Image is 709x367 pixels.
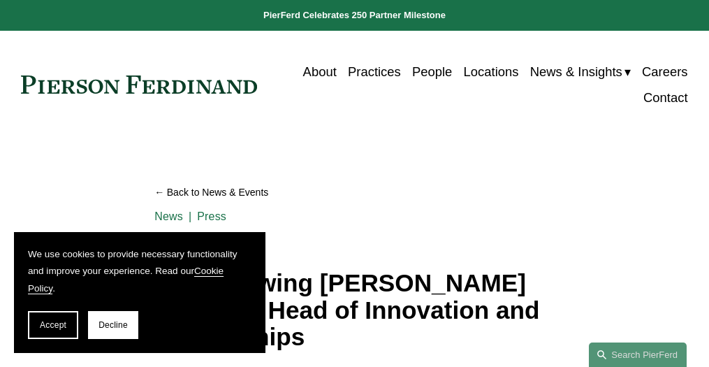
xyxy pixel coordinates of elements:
[154,181,554,204] a: Back to News & Events
[28,246,251,297] p: We use cookies to provide necessary functionality and improve your experience. Read our .
[40,320,66,330] span: Accept
[28,311,78,339] button: Accept
[464,59,519,85] a: Locations
[197,210,226,222] a: Press
[98,320,128,330] span: Decline
[303,59,337,85] a: About
[154,270,554,351] h1: Fast-Growing [PERSON_NAME] Appoints Head of Innovation and Partnerships
[589,343,687,367] a: Search this site
[412,59,452,85] a: People
[643,85,688,110] a: Contact
[28,266,224,293] a: Cookie Policy
[14,232,265,353] section: Cookie banner
[88,311,138,339] button: Decline
[530,60,622,83] span: News & Insights
[348,59,401,85] a: Practices
[154,210,183,222] a: News
[530,59,631,85] a: folder dropdown
[642,59,688,85] a: Careers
